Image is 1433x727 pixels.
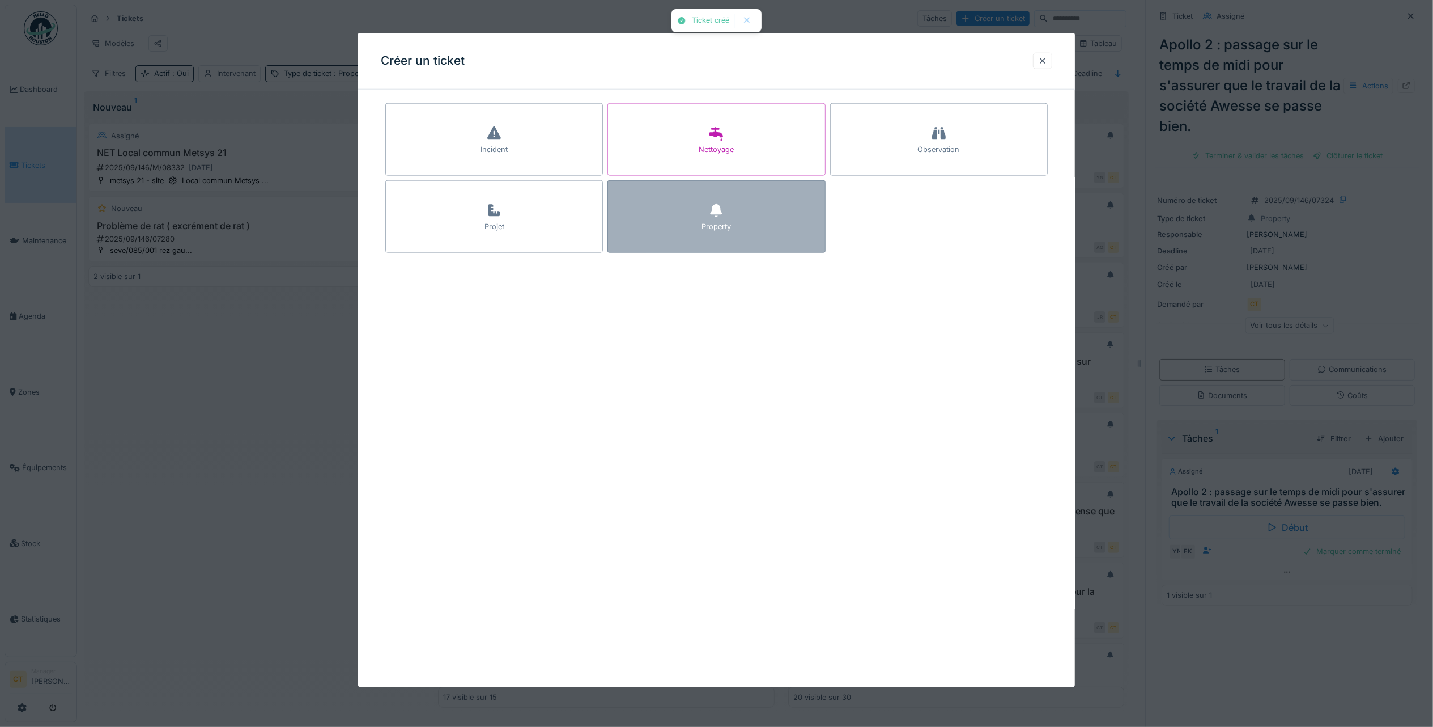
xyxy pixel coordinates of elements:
[918,144,960,155] div: Observation
[701,221,731,232] div: Property
[484,221,504,232] div: Projet
[480,144,508,155] div: Incident
[699,144,734,155] div: Nettoyage
[381,54,465,68] h3: Créer un ticket
[692,16,729,26] div: Ticket créé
